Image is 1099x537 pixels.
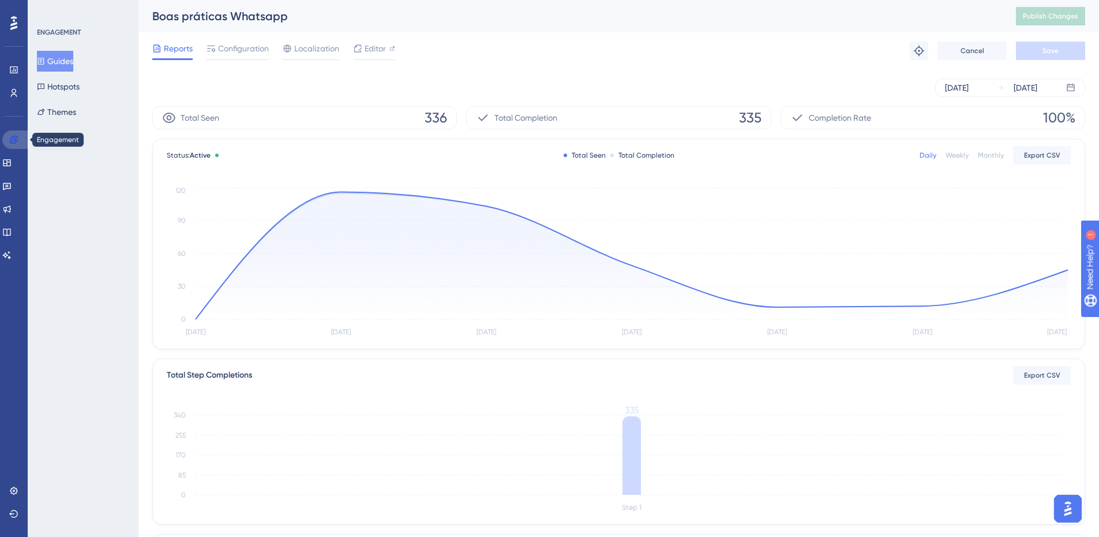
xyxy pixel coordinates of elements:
tspan: [DATE] [767,328,787,336]
tspan: [DATE] [477,328,496,336]
span: Configuration [218,42,269,55]
span: Localization [294,42,339,55]
span: 336 [425,109,447,127]
span: Total Seen [181,111,219,125]
tspan: 170 [175,451,186,459]
tspan: 340 [174,411,186,419]
div: [DATE] [1014,81,1037,95]
div: ENGAGEMENT [37,28,81,37]
iframe: UserGuiding AI Assistant Launcher [1051,491,1085,526]
tspan: [DATE] [331,328,351,336]
tspan: [DATE] [913,328,932,336]
button: Guides [37,51,73,72]
span: Editor [365,42,386,55]
tspan: 30 [178,282,186,290]
button: Publish Changes [1016,7,1085,25]
span: Need Help? [27,3,72,17]
tspan: 60 [178,249,186,258]
button: Export CSV [1013,146,1071,165]
div: Total Step Completions [167,368,252,382]
tspan: 0 [181,315,186,323]
tspan: 85 [178,471,186,479]
span: Status: [167,151,211,160]
span: Export CSV [1024,371,1060,380]
span: 100% [1043,109,1075,127]
span: Completion Rate [809,111,871,125]
span: 335 [739,109,762,127]
tspan: Step 1 [622,504,642,512]
div: Boas práticas Whatsapp [152,8,987,24]
span: Cancel [961,46,984,55]
div: Monthly [978,151,1004,160]
div: Weekly [946,151,969,160]
div: 1 [80,6,84,15]
tspan: 335 [625,405,639,416]
span: Total Completion [494,111,557,125]
tspan: 120 [175,187,186,195]
span: Reports [164,42,193,55]
button: Save [1016,42,1085,60]
button: Themes [37,102,76,122]
tspan: [DATE] [1047,328,1067,336]
span: Save [1042,46,1059,55]
span: Active [190,151,211,159]
button: Cancel [937,42,1007,60]
tspan: 255 [175,431,186,439]
span: Publish Changes [1023,12,1078,21]
tspan: [DATE] [186,328,205,336]
div: Daily [920,151,936,160]
tspan: 90 [178,217,186,225]
tspan: 0 [181,491,186,499]
button: Hotspots [37,76,80,97]
button: Export CSV [1013,366,1071,385]
div: [DATE] [945,81,969,95]
div: Total Seen [564,151,606,160]
div: Total Completion [610,151,674,160]
span: Export CSV [1024,151,1060,160]
tspan: [DATE] [622,328,642,336]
